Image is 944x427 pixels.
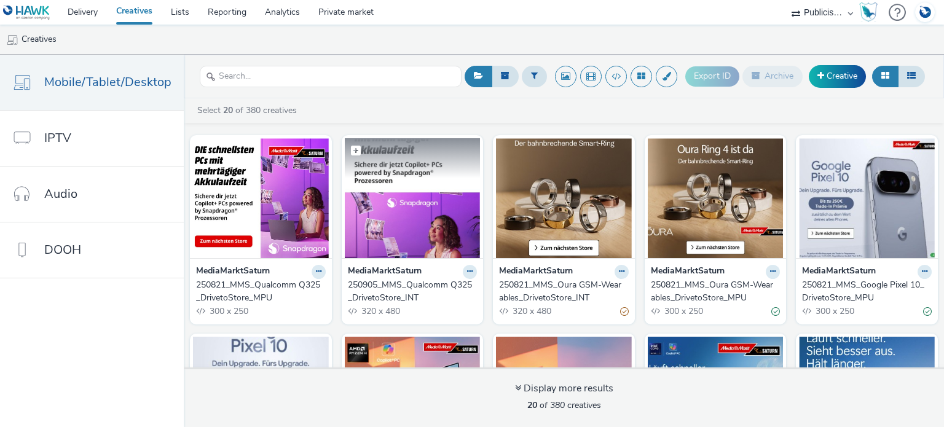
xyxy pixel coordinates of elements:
strong: MediaMarktSaturn [651,265,725,279]
img: undefined Logo [3,5,50,20]
a: Select of 380 creatives [196,104,302,116]
img: Account DE [916,2,934,23]
span: 300 x 250 [663,305,703,317]
a: 250821_MMS_Google Pixel 10_DrivetoStore_MPU [802,279,932,304]
img: 250821_MMS_Oura GSM-Wearables_DrivetoStore_MPU visual [648,138,784,258]
strong: 20 [527,399,537,411]
img: 250905_MMS_Qualcomm Q325_DrivetoStore_INT visual [345,138,481,258]
div: Partially valid [620,305,629,318]
div: 250821_MMS_Oura GSM-Wearables_DrivetoStore_MPU [651,279,776,304]
button: Grid [872,66,899,87]
button: Export ID [685,66,739,86]
span: Audio [44,185,77,203]
span: 320 x 480 [511,305,551,317]
span: DOOH [44,241,81,259]
strong: MediaMarktSaturn [802,265,876,279]
strong: MediaMarktSaturn [499,265,573,279]
strong: 20 [223,104,233,116]
div: 250905_MMS_Qualcomm Q325_DrivetoStore_INT [348,279,473,304]
a: Hawk Academy [859,2,883,22]
a: Creative [809,65,866,87]
img: mobile [6,34,18,46]
span: 300 x 250 [814,305,854,317]
span: Mobile/Tablet/Desktop [44,73,171,91]
span: 320 x 480 [360,305,400,317]
span: IPTV [44,129,71,147]
strong: MediaMarktSaturn [196,265,270,279]
div: 250821_MMS_Google Pixel 10_DrivetoStore_MPU [802,279,927,304]
div: Display more results [515,382,613,396]
a: 250905_MMS_Qualcomm Q325_DrivetoStore_INT [348,279,478,304]
img: Hawk Academy [859,2,878,22]
a: 250821_MMS_Oura GSM-Wearables_DrivetoStore_INT [499,279,629,304]
img: 250821_MMS_Oura GSM-Wearables_DrivetoStore_INT visual [496,138,632,258]
span: 300 x 250 [208,305,248,317]
div: Valid [771,305,780,318]
button: Table [898,66,925,87]
div: Valid [923,305,932,318]
a: 250821_MMS_Qualcomm Q325_DrivetoStore_MPU [196,279,326,304]
img: 250821_MMS_Google Pixel 10_DrivetoStore_MPU visual [799,138,935,258]
a: 250821_MMS_Oura GSM-Wearables_DrivetoStore_MPU [651,279,781,304]
div: 250821_MMS_Qualcomm Q325_DrivetoStore_MPU [196,279,321,304]
button: Archive [742,66,803,87]
span: of 380 creatives [527,399,601,411]
div: 250821_MMS_Oura GSM-Wearables_DrivetoStore_INT [499,279,624,304]
strong: MediaMarktSaturn [348,265,422,279]
img: 250821_MMS_Qualcomm Q325_DrivetoStore_MPU visual [193,138,329,258]
input: Search... [200,66,462,87]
